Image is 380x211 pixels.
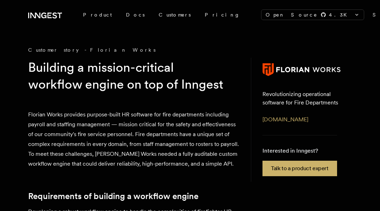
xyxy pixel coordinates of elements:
[28,59,228,93] h1: Building a mission-critical workflow engine on top of Inngest
[262,63,341,76] img: Florian Works's logo
[119,8,152,21] a: Docs
[329,11,351,18] span: 4.3 K
[262,147,337,155] p: Interested in Inngest?
[262,161,337,176] a: Talk to a product expert
[28,46,240,53] div: Customer story - Florian Works
[262,116,308,123] a: [DOMAIN_NAME]
[266,11,318,18] span: Open Source
[76,8,119,21] div: Product
[152,8,198,21] a: Customers
[262,90,341,107] p: Revolutionizing operational software for Fire Departments
[28,191,198,201] a: Requirements of building a workflow engine
[198,8,247,21] a: Pricing
[28,110,240,169] p: Florian Works provides purpose-built HR software for fire departments including payroll and staff...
